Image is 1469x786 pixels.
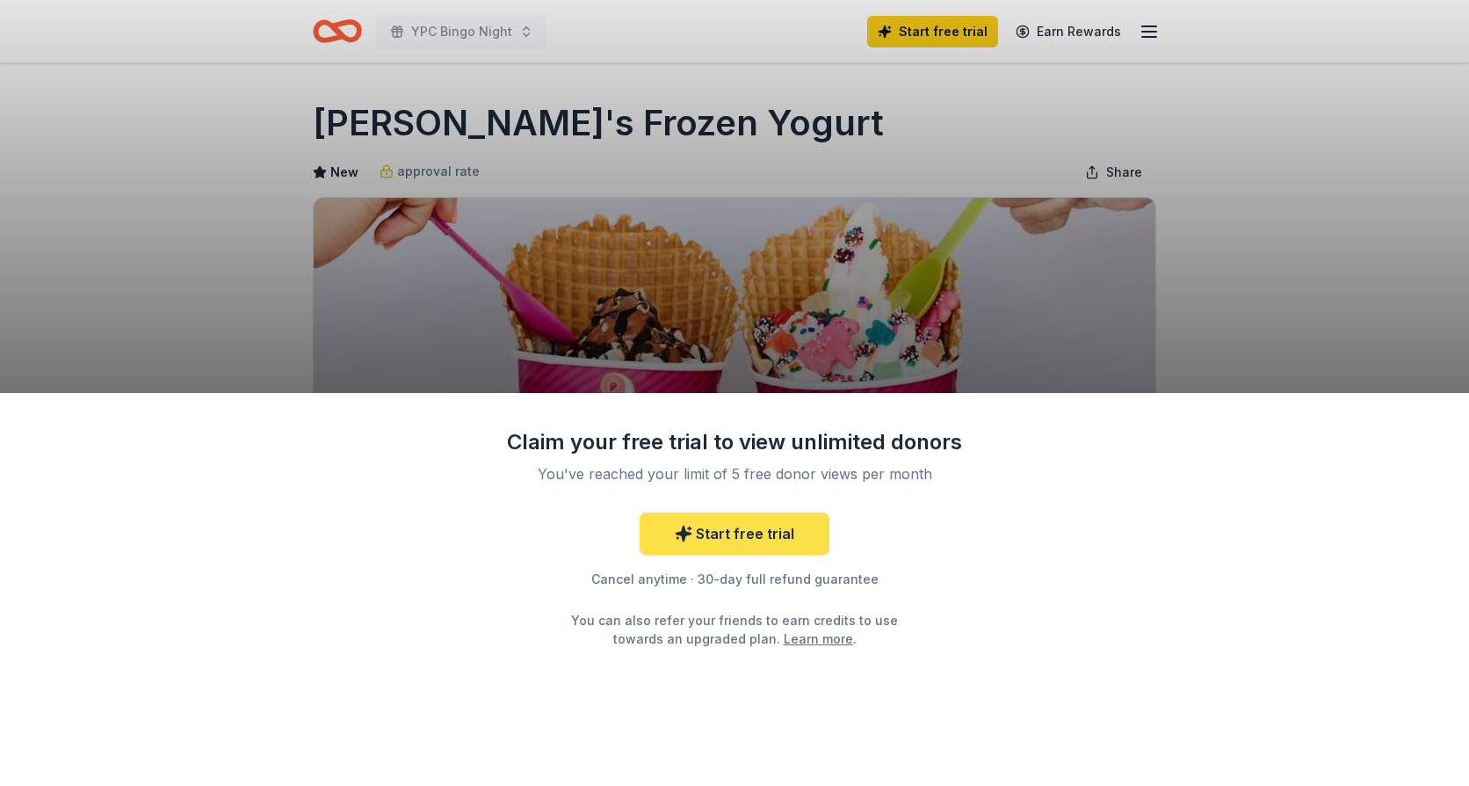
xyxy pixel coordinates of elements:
[640,513,829,555] a: Start free trial
[527,463,942,484] div: You've reached your limit of 5 free donor views per month
[506,569,963,590] div: Cancel anytime · 30-day full refund guarantee
[506,428,963,456] div: Claim your free trial to view unlimited donors
[784,630,853,648] a: Learn more
[555,611,914,648] div: You can also refer your friends to earn credits to use towards an upgraded plan. .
